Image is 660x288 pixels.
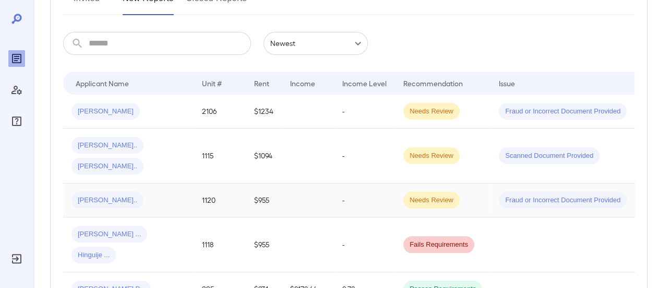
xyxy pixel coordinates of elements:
[403,107,460,117] span: Needs Review
[499,151,599,161] span: Scanned Document Provided
[194,217,246,272] td: 1118
[71,107,140,117] span: [PERSON_NAME]
[71,250,116,260] span: Hinguije ...
[202,77,222,89] div: Unit #
[8,113,25,130] div: FAQ
[246,95,282,129] td: $1234
[403,77,463,89] div: Recommendation
[499,107,627,117] span: Fraud or Incorrect Document Provided
[71,162,143,171] span: [PERSON_NAME]..
[403,195,460,205] span: Needs Review
[76,77,129,89] div: Applicant Name
[246,129,282,183] td: $1094
[499,195,627,205] span: Fraud or Incorrect Document Provided
[334,95,395,129] td: -
[8,82,25,98] div: Manage Users
[71,195,143,205] span: [PERSON_NAME]..
[403,151,460,161] span: Needs Review
[8,50,25,67] div: Reports
[263,32,368,55] div: Newest
[342,77,387,89] div: Income Level
[334,217,395,272] td: -
[290,77,315,89] div: Income
[8,250,25,267] div: Log Out
[71,141,143,151] span: [PERSON_NAME]..
[246,183,282,217] td: $955
[334,129,395,183] td: -
[194,95,246,129] td: 2106
[246,217,282,272] td: $955
[194,183,246,217] td: 1120
[499,77,515,89] div: Issue
[334,183,395,217] td: -
[71,229,147,239] span: [PERSON_NAME] ...
[254,77,271,89] div: Rent
[194,129,246,183] td: 1115
[403,240,474,250] span: Fails Requirements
